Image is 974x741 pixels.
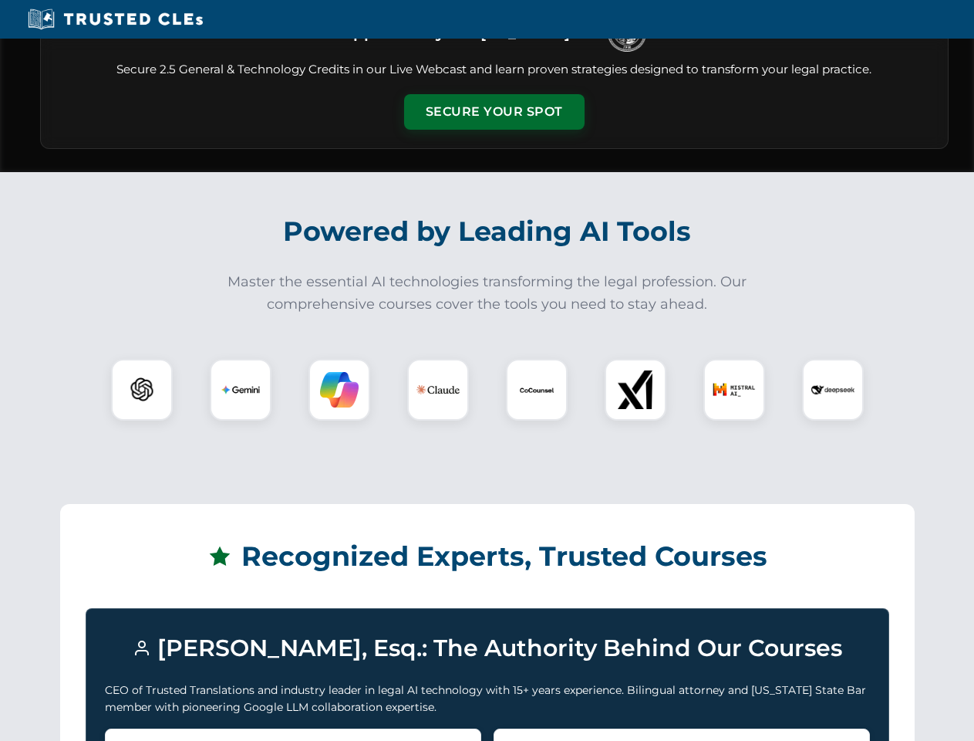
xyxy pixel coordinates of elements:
[308,359,370,421] div: Copilot
[320,370,359,409] img: Copilot Logo
[605,359,666,421] div: xAI
[811,368,854,411] img: DeepSeek Logo
[416,368,460,411] img: Claude Logo
[210,359,271,421] div: Gemini
[120,367,164,412] img: ChatGPT Logo
[802,359,864,421] div: DeepSeek
[86,530,889,584] h2: Recognized Experts, Trusted Courses
[221,370,260,409] img: Gemini Logo
[105,628,870,669] h3: [PERSON_NAME], Esq.: The Authority Behind Our Courses
[407,359,469,421] div: Claude
[105,682,870,716] p: CEO of Trusted Translations and industry leader in legal AI technology with 15+ years experience....
[703,359,765,421] div: Mistral AI
[506,359,568,421] div: CoCounsel
[23,8,207,31] img: Trusted CLEs
[60,205,915,259] h2: Powered by Leading AI Tools
[616,370,655,409] img: xAI Logo
[517,370,556,409] img: CoCounsel Logo
[713,368,756,411] img: Mistral AI Logo
[404,94,585,130] button: Secure Your Spot
[217,271,757,316] p: Master the essential AI technologies transforming the legal profession. Our comprehensive courses...
[59,61,929,79] p: Secure 2.5 General & Technology Credits in our Live Webcast and learn proven strategies designed ...
[111,359,173,421] div: ChatGPT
